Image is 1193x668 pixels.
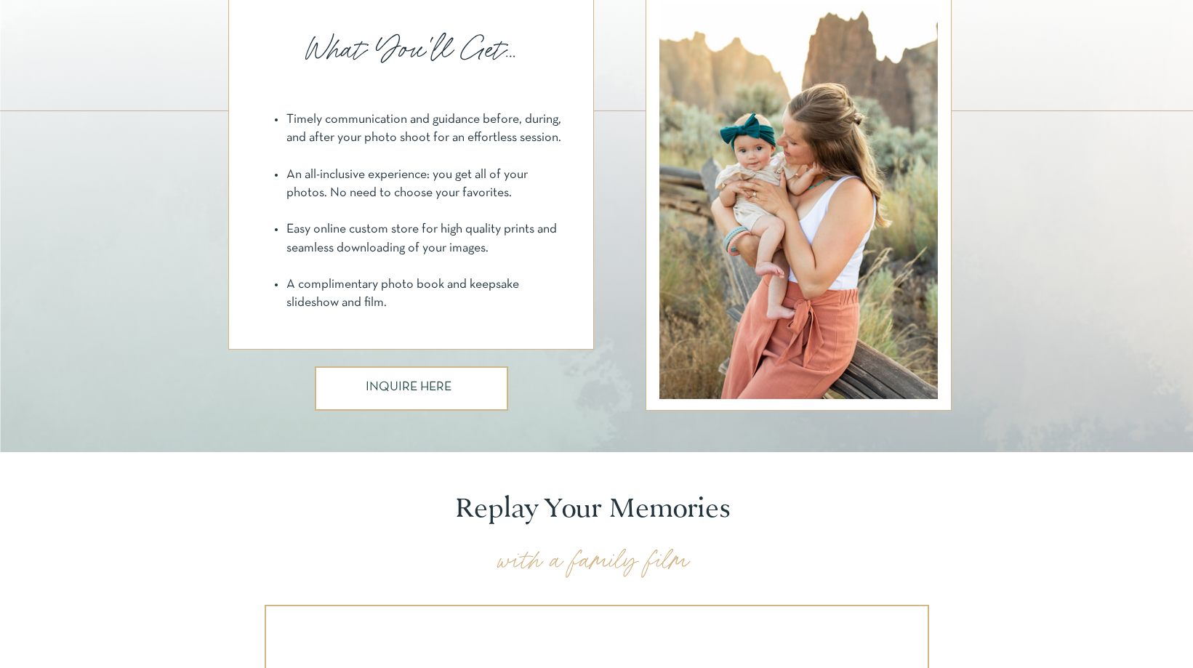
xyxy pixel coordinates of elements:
[366,381,457,396] a: INQUIRE HERE
[497,542,696,575] p: with a family film
[455,492,734,525] p: Replay Your Memories
[286,166,568,202] li: An all-inclusive experience: you get all of your photos. No need to choose your favorites.
[305,29,518,71] p: What You'll Get...
[286,110,568,147] li: Timely communication and guidance before, during, and after your photo shoot for an effortless se...
[286,275,568,312] li: A complimentary photo book and keepsake slideshow and film.
[286,220,568,257] li: Easy online custom store for high quality prints and seamless downloading of your images.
